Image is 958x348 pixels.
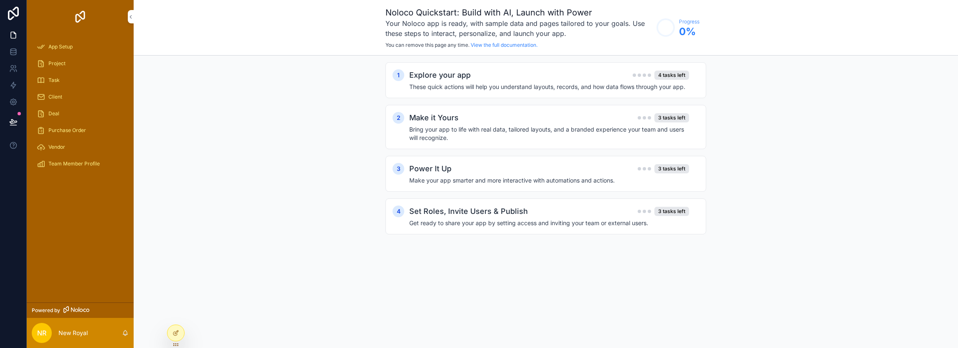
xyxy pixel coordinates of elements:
[48,160,100,167] span: Team Member Profile
[32,156,129,171] a: Team Member Profile
[385,7,652,18] h1: Noloco Quickstart: Build with AI, Launch with Power
[679,18,699,25] span: Progress
[32,89,129,104] a: Client
[73,10,87,23] img: App logo
[32,106,129,121] a: Deal
[37,328,46,338] span: NR
[48,110,59,117] span: Deal
[48,94,62,100] span: Client
[32,140,129,155] a: Vendor
[385,18,652,38] h3: Your Noloco app is ready, with sample data and pages tailored to your goals. Use these steps to i...
[32,39,129,54] a: App Setup
[32,56,129,71] a: Project
[48,60,66,67] span: Project
[32,73,129,88] a: Task
[48,127,86,134] span: Purchase Order
[58,329,88,337] p: New Royal
[27,33,134,182] div: scrollable content
[32,307,60,314] span: Powered by
[48,144,65,150] span: Vendor
[385,42,469,48] span: You can remove this page any time.
[48,43,73,50] span: App Setup
[27,302,134,318] a: Powered by
[679,25,699,38] span: 0 %
[471,42,537,48] a: View the full documentation.
[32,123,129,138] a: Purchase Order
[48,77,60,84] span: Task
